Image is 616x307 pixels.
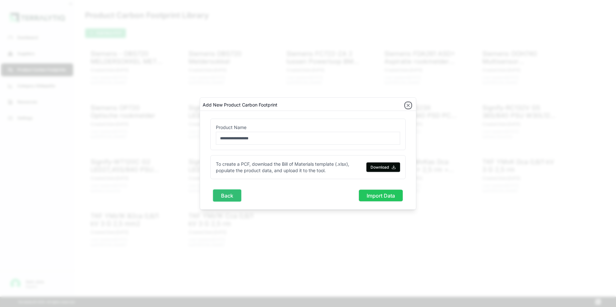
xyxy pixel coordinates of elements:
button: Download [366,163,400,172]
label: Product Name [216,124,400,131]
button: Import Data [359,190,403,202]
button: Back [213,190,241,202]
p: To create a PCF, download the Bill of Materials template (.xlsx), populate the product data, and ... [216,161,361,174]
a: Download [361,163,400,172]
h2: Add New Product Carbon Footprint [203,102,277,108]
